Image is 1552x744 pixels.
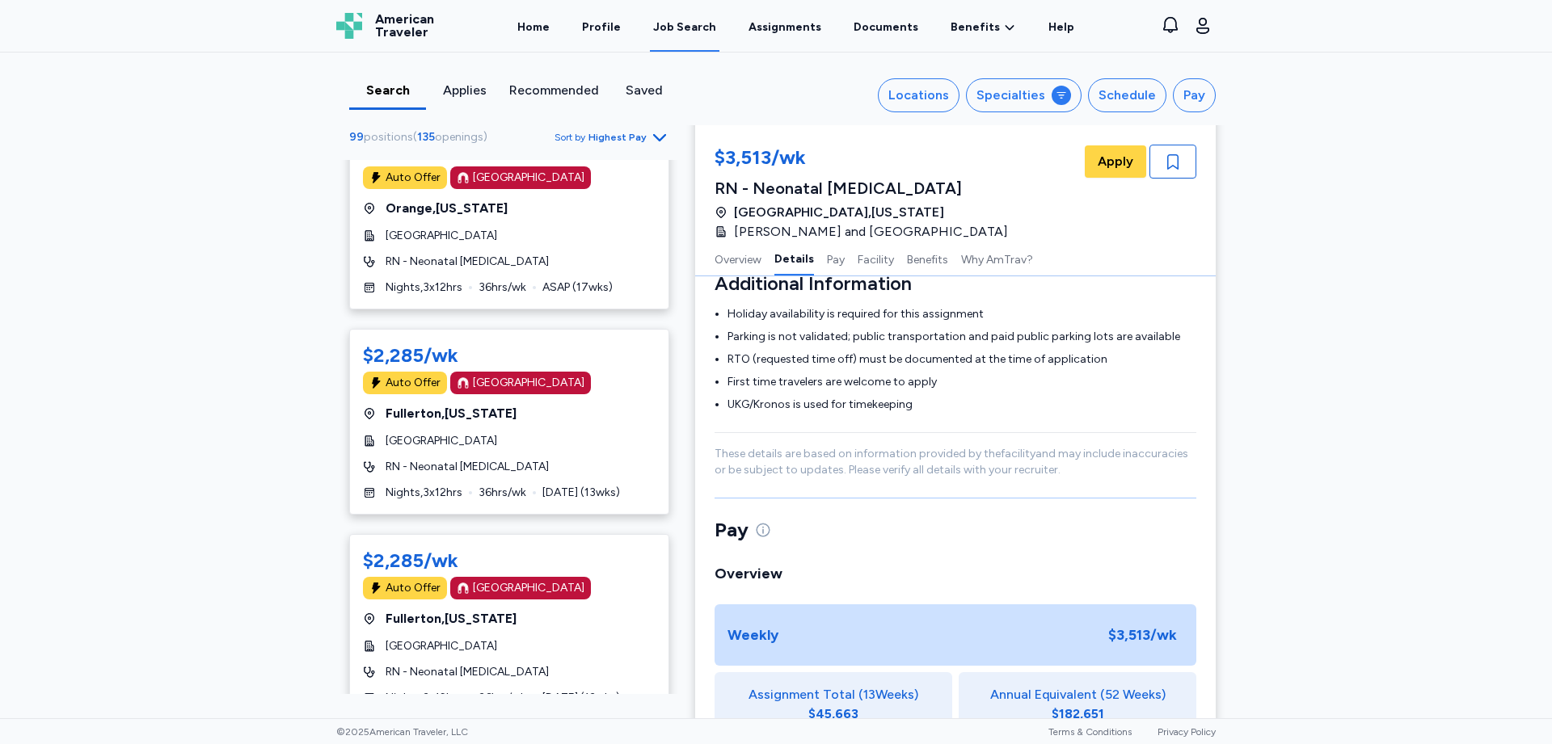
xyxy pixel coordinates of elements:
[386,404,517,423] span: Fullerton , [US_STATE]
[734,222,1008,242] span: [PERSON_NAME] and [GEOGRAPHIC_DATA]
[479,280,526,296] span: 36 hrs/wk
[715,446,1196,478] p: These details are based on information provided by the facility and may include inaccuracies or b...
[858,242,894,275] button: Facility
[715,242,761,275] button: Overview
[1158,726,1216,738] a: Privacy Policy
[336,725,468,738] span: © 2025 American Traveler, LLC
[509,81,599,100] div: Recommended
[715,177,1018,200] div: RN - Neonatal [MEDICAL_DATA]
[386,170,441,186] div: Auto Offer
[727,306,1196,322] li: Holiday availability is required for this assignment
[858,685,918,704] span: ( 13 Weeks)
[878,78,959,112] button: Locations
[888,86,949,105] div: Locations
[542,280,613,296] span: ASAP ( 17 wks)
[1173,78,1216,112] button: Pay
[1085,145,1146,178] button: Apply
[1099,86,1156,105] div: Schedule
[386,375,441,391] div: Auto Offer
[479,690,526,706] span: 36 hrs/wk
[727,374,1196,390] li: First time travelers are welcome to apply
[363,343,458,368] div: $2,285/wk
[386,690,462,706] span: Nights , 3 x 12 hrs
[827,242,845,275] button: Pay
[386,638,497,654] span: [GEOGRAPHIC_DATA]
[715,517,749,543] span: Pay
[727,351,1196,368] li: RTO (requested time off) must be documented at the time of application
[715,562,1196,585] div: Overview
[356,81,420,100] div: Search
[715,271,1196,296] h3: Additional Information
[555,128,669,147] button: Sort byHighest Pay
[473,375,584,391] div: [GEOGRAPHIC_DATA]
[375,13,434,39] span: American Traveler
[653,19,716,36] div: Job Search
[386,580,441,596] div: Auto Offer
[349,130,364,144] span: 99
[961,242,1033,275] button: Why AmTrav?
[417,130,435,144] span: 135
[432,81,496,100] div: Applies
[734,203,944,222] span: [GEOGRAPHIC_DATA] , [US_STATE]
[479,485,526,501] span: 36 hrs/wk
[1088,78,1166,112] button: Schedule
[1098,152,1133,171] span: Apply
[1052,704,1104,724] div: $182,651
[951,19,1000,36] span: Benefits
[951,19,1016,36] a: Benefits
[966,78,1082,112] button: Specialties
[650,2,719,52] a: Job Search
[727,329,1196,345] li: Parking is not validated; public transportation and paid public parking lots are available
[435,130,483,144] span: openings
[808,704,858,724] div: $45,663
[976,86,1045,105] div: Specialties
[542,485,620,501] span: [DATE] ( 13 wks)
[542,690,620,706] span: [DATE] ( 13 wks)
[386,199,508,218] span: Orange , [US_STATE]
[386,433,497,449] span: [GEOGRAPHIC_DATA]
[386,459,549,475] span: RN - Neonatal [MEDICAL_DATA]
[588,131,647,144] span: Highest Pay
[386,254,549,270] span: RN - Neonatal [MEDICAL_DATA]
[364,130,413,144] span: positions
[386,485,462,501] span: Nights , 3 x 12 hrs
[715,145,1018,174] div: $3,513/wk
[386,280,462,296] span: Nights , 3 x 12 hrs
[386,664,549,680] span: RN - Neonatal [MEDICAL_DATA]
[749,685,855,704] span: Assignment Total
[907,242,948,275] button: Benefits
[349,129,494,145] div: ( )
[555,131,585,144] span: Sort by
[612,81,676,100] div: Saved
[473,580,584,596] div: [GEOGRAPHIC_DATA]
[990,685,1097,704] span: Annual Equivalent
[386,228,497,244] span: [GEOGRAPHIC_DATA]
[473,170,584,186] div: [GEOGRAPHIC_DATA]
[774,242,814,275] button: Details
[727,397,1196,413] li: UKG/Kronos is used for timekeeping
[363,548,458,574] div: $2,285/wk
[727,624,778,646] div: Weekly
[1183,86,1205,105] div: Pay
[336,13,362,39] img: Logo
[386,609,517,628] span: Fullerton , [US_STATE]
[1100,685,1166,704] span: (52 Weeks)
[1048,726,1132,738] a: Terms & Conditions
[1102,617,1183,653] div: $3,513 /wk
